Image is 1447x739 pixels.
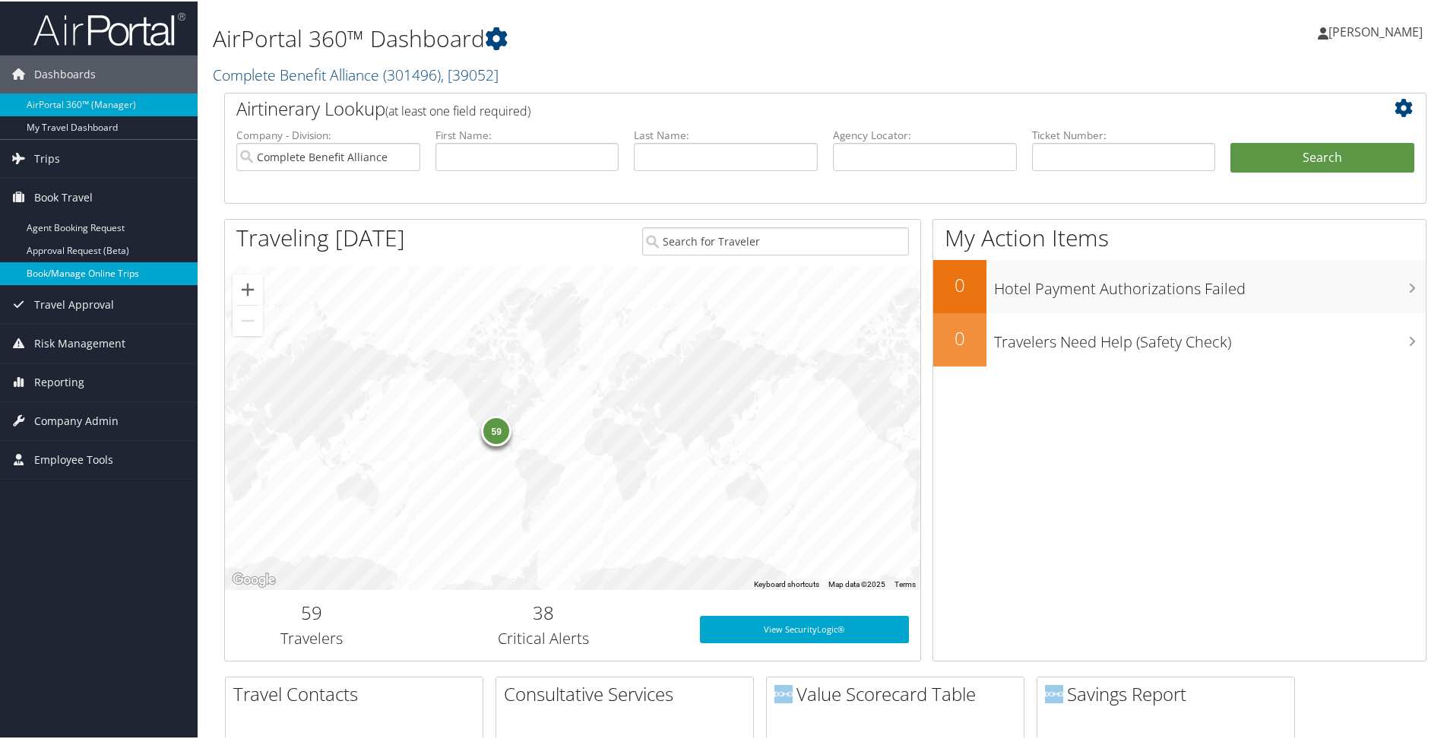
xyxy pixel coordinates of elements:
[385,101,530,118] span: (at least one field required)
[933,312,1426,365] a: 0Travelers Need Help (Safety Check)
[233,304,263,335] button: Zoom out
[634,126,818,141] label: Last Name:
[1032,126,1216,141] label: Ticket Number:
[236,626,388,648] h3: Travelers
[34,138,60,176] span: Trips
[213,21,1030,53] h1: AirPortal 360™ Dashboard
[236,598,388,624] h2: 59
[933,324,986,350] h2: 0
[754,578,819,588] button: Keyboard shortcuts
[994,269,1426,298] h3: Hotel Payment Authorizations Failed
[441,63,499,84] span: , [ 39052 ]
[236,94,1314,120] h2: Airtinerary Lookup
[482,414,512,445] div: 59
[383,63,441,84] span: ( 301496 )
[236,220,405,252] h1: Traveling [DATE]
[933,258,1426,312] a: 0Hotel Payment Authorizations Failed
[34,323,125,361] span: Risk Management
[933,271,986,297] h2: 0
[700,614,909,642] a: View SecurityLogic®
[34,439,113,477] span: Employee Tools
[213,63,499,84] a: Complete Benefit Alliance
[34,177,93,215] span: Book Travel
[229,569,279,588] img: Google
[774,680,1024,706] h2: Value Scorecard Table
[34,362,84,400] span: Reporting
[894,579,916,587] a: Terms (opens in new tab)
[410,598,677,624] h2: 38
[229,569,279,588] a: Open this area in Google Maps (opens a new window)
[233,680,483,706] h2: Travel Contacts
[233,273,263,303] button: Zoom in
[833,126,1017,141] label: Agency Locator:
[410,626,677,648] h3: Critical Alerts
[34,54,96,92] span: Dashboards
[774,683,793,702] img: domo-logo.png
[1328,22,1423,39] span: [PERSON_NAME]
[642,226,909,254] input: Search for Traveler
[994,322,1426,351] h3: Travelers Need Help (Safety Check)
[1230,141,1414,172] button: Search
[933,220,1426,252] h1: My Action Items
[34,401,119,439] span: Company Admin
[34,284,114,322] span: Travel Approval
[1318,8,1438,53] a: [PERSON_NAME]
[236,126,420,141] label: Company - Division:
[435,126,619,141] label: First Name:
[33,10,185,46] img: airportal-logo.png
[1045,680,1294,706] h2: Savings Report
[504,680,753,706] h2: Consultative Services
[828,579,885,587] span: Map data ©2025
[1045,683,1063,702] img: domo-logo.png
